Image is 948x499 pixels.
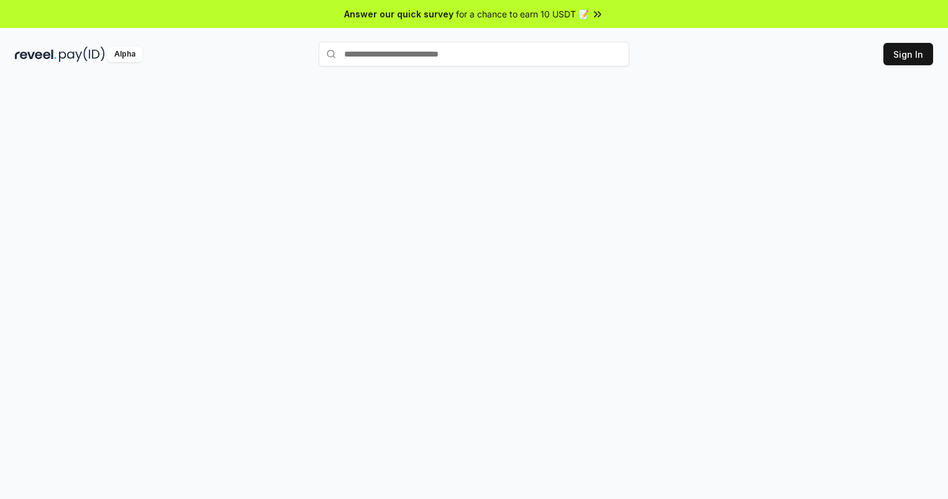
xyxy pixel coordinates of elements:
span: for a chance to earn 10 USDT 📝 [456,7,589,21]
img: pay_id [59,47,105,62]
div: Alpha [107,47,142,62]
button: Sign In [883,43,933,65]
img: reveel_dark [15,47,57,62]
span: Answer our quick survey [344,7,453,21]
